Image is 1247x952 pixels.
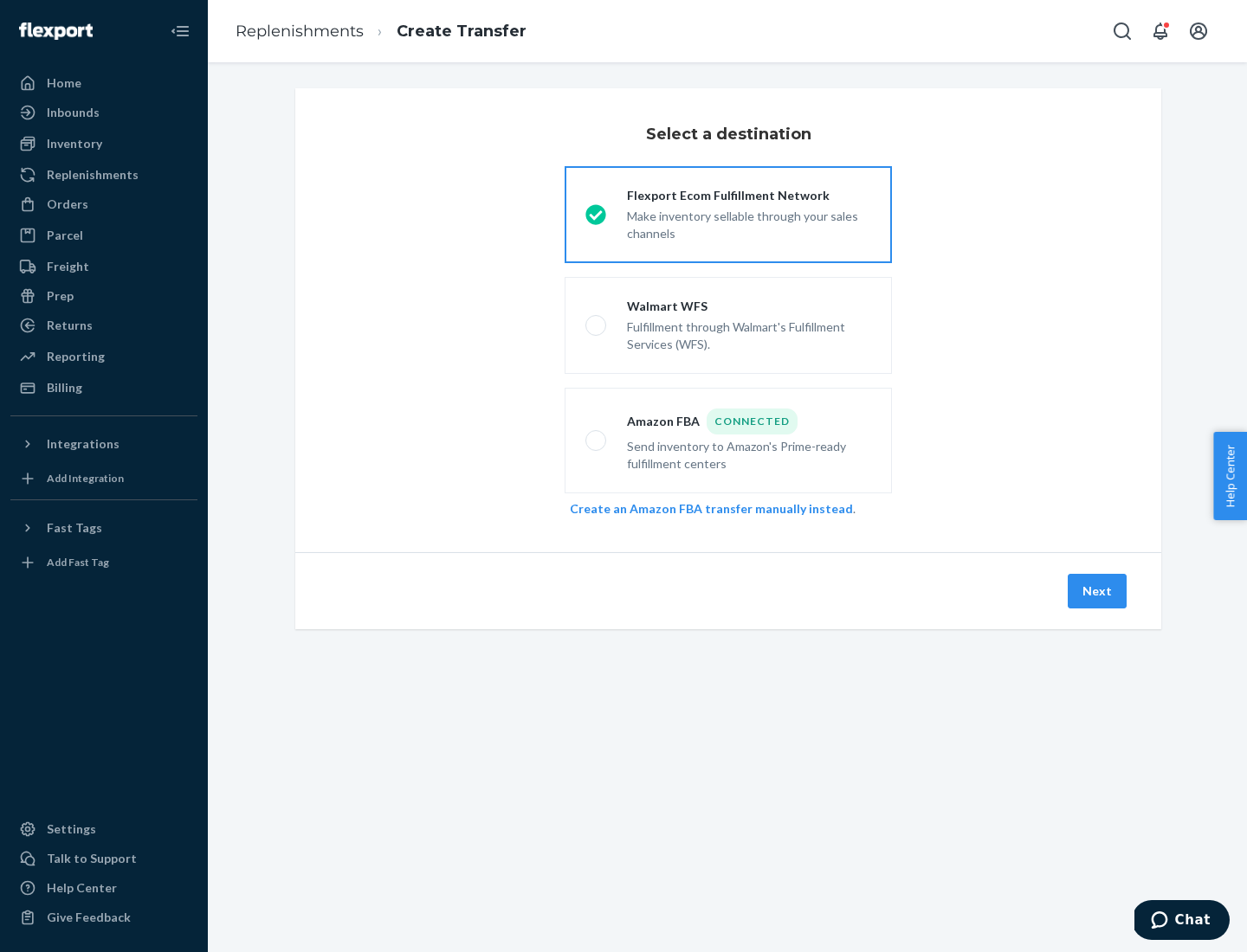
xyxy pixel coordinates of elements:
[47,909,131,926] div: Give Feedback
[47,348,105,365] div: Reporting
[47,135,102,152] div: Inventory
[47,258,89,275] div: Freight
[19,23,93,40] img: Flexport logo
[1105,14,1140,48] button: Open Search Box
[10,312,197,339] a: Returns
[47,471,124,486] div: Add Integration
[47,379,82,396] div: Billing
[1181,14,1216,48] button: Open account menu
[47,519,102,537] div: Fast Tags
[47,166,139,183] div: Replenishments
[10,549,197,576] a: Add Fast Tag
[627,434,871,473] div: Send inventory to Amazon's Prime-ready fulfillment centers
[47,435,120,453] div: Integrations
[627,408,871,434] div: Amazon FBA
[222,6,540,57] ol: breadcrumbs
[236,22,364,41] a: Replenishments
[47,227,83,244] div: Parcel
[1213,432,1247,520] button: Help Center
[646,123,811,145] h3: Select a destination
[47,820,96,838] div: Settings
[47,104,100,121] div: Inbounds
[10,845,197,872] button: Talk to Support
[47,850,137,867] div: Talk to Support
[1143,14,1178,48] button: Open notifications
[10,465,197,492] a: Add Integration
[397,22,527,41] a: Create Transfer
[10,815,197,843] a: Settings
[10,99,197,126] a: Inbounds
[570,500,887,518] div: .
[1134,900,1230,943] iframe: Opens a widget where you can chat to one of our agents
[10,874,197,902] a: Help Center
[10,222,197,249] a: Parcel
[10,904,197,931] button: Give Feedback
[707,408,798,434] div: Connected
[47,317,93,334] div: Returns
[627,315,871,353] div: Fulfillment through Walmart's Fulfillment Services (WFS).
[627,187,871,204] div: Flexport Ecom Fulfillment Network
[10,374,197,402] a: Billing
[163,14,197,48] button: Close Navigation
[627,298,871,315] div: Walmart WFS
[47,74,81,92] div: Home
[1068,574,1127,608] button: Next
[10,343,197,370] a: Reporting
[627,204,871,242] div: Make inventory sellable through your sales channels
[47,196,88,213] div: Orders
[47,879,117,897] div: Help Center
[47,287,74,305] div: Prep
[10,430,197,458] button: Integrations
[10,190,197,218] a: Orders
[10,69,197,97] a: Home
[10,253,197,280] a: Freight
[47,555,109,569] div: Add Fast Tag
[10,282,197,310] a: Prep
[10,130,197,158] a: Inventory
[10,161,197,189] a: Replenishments
[10,514,197,542] button: Fast Tags
[570,501,853,516] a: Create an Amazon FBA transfer manually instead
